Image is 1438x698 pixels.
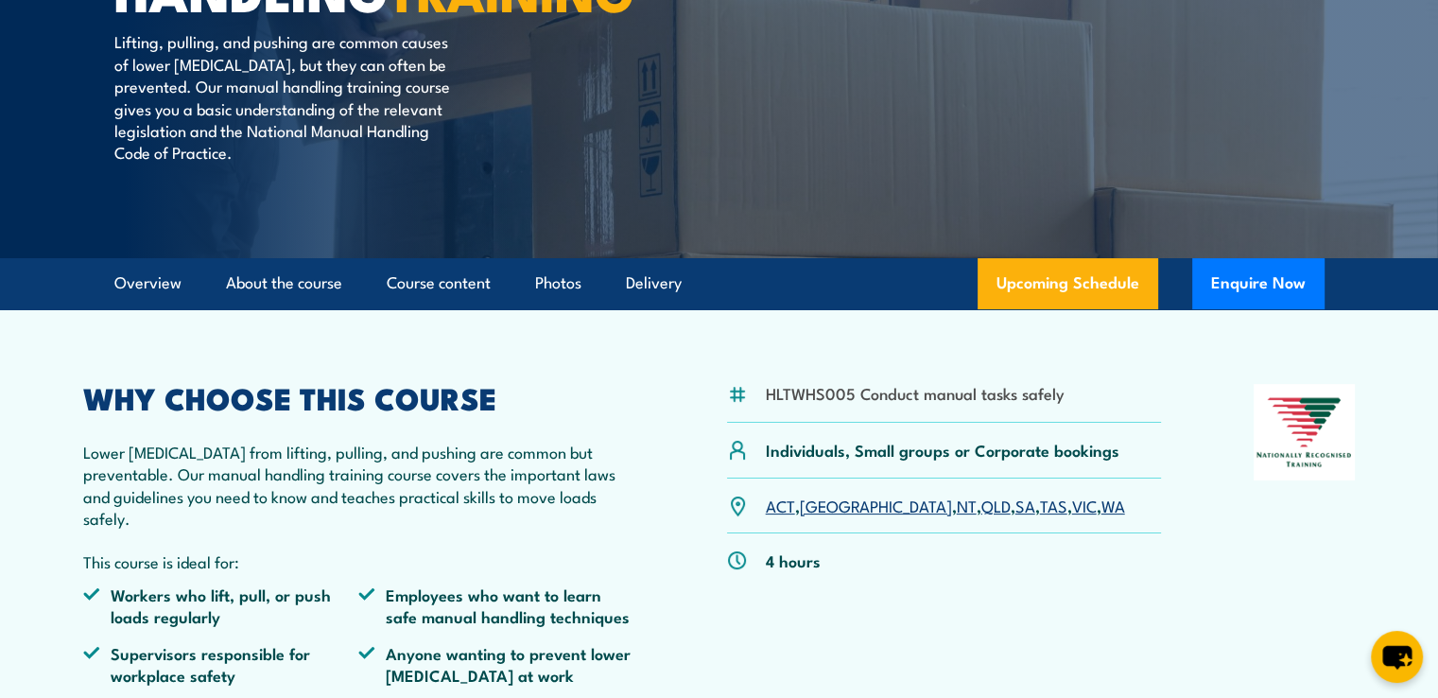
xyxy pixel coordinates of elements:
button: chat-button [1371,631,1423,683]
li: Employees who want to learn safe manual handling techniques [358,584,634,628]
a: SA [1015,494,1035,516]
img: Nationally Recognised Training logo. [1254,384,1356,480]
p: This course is ideal for: [83,550,635,572]
li: Anyone wanting to prevent lower [MEDICAL_DATA] at work [358,642,634,687]
a: Overview [114,258,182,308]
a: Upcoming Schedule [978,258,1158,309]
li: HLTWHS005 Conduct manual tasks safely [766,382,1065,404]
a: VIC [1072,494,1097,516]
a: WA [1101,494,1125,516]
a: Course content [387,258,491,308]
a: TAS [1040,494,1067,516]
h2: WHY CHOOSE THIS COURSE [83,384,635,410]
p: Individuals, Small groups or Corporate bookings [766,439,1119,461]
p: 4 hours [766,550,821,571]
a: About the course [226,258,342,308]
a: QLD [981,494,1011,516]
li: Supervisors responsible for workplace safety [83,642,359,687]
li: Workers who lift, pull, or push loads regularly [83,584,359,628]
button: Enquire Now [1192,258,1325,309]
a: Photos [535,258,581,308]
a: ACT [766,494,795,516]
p: Lifting, pulling, and pushing are common causes of lower [MEDICAL_DATA], but they can often be pr... [114,30,459,163]
a: Delivery [626,258,682,308]
p: Lower [MEDICAL_DATA] from lifting, pulling, and pushing are common but preventable. Our manual ha... [83,441,635,530]
p: , , , , , , , [766,495,1125,516]
a: [GEOGRAPHIC_DATA] [800,494,952,516]
a: NT [957,494,977,516]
